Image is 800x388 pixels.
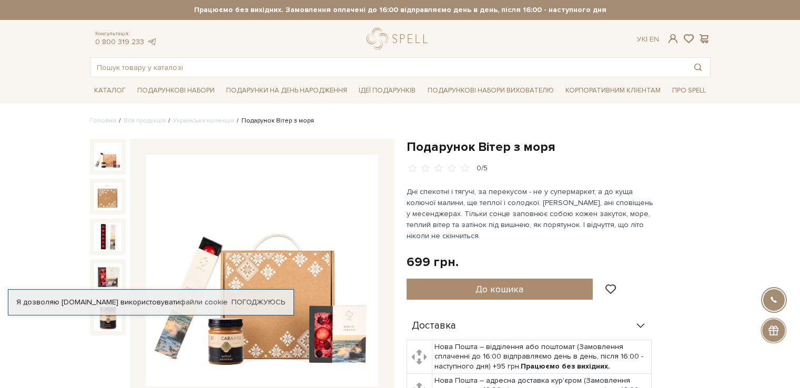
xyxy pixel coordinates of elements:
[475,283,523,295] span: До кошика
[173,117,234,125] a: Українська колекція
[147,37,157,46] a: telegram
[407,279,593,300] button: До кошика
[407,186,653,241] p: Дні спекотні і тягучі, за перекусом - не у супермаркет, а до куща колючої малини, ще теплої і сол...
[521,362,610,371] b: Працюємо без вихідних.
[686,58,710,77] button: Пошук товару у каталозі
[94,143,121,170] img: Подарунок Вітер з моря
[637,35,659,44] div: Ук
[367,28,432,49] a: logo
[95,30,157,37] span: Консультація:
[90,5,711,15] strong: Працюємо без вихідних. Замовлення оплачені до 16:00 відправляємо день в день, після 16:00 - насту...
[95,37,144,46] a: 0 800 319 233
[124,117,166,125] a: Вся продукція
[407,254,459,270] div: 699 грн.
[646,35,647,44] span: |
[423,81,558,99] a: Подарункові набори вихователю
[133,83,219,99] a: Подарункові набори
[146,155,378,387] img: Подарунок Вітер з моря
[90,83,130,99] a: Каталог
[561,81,665,99] a: Корпоративним клієнтам
[94,223,121,250] img: Подарунок Вітер з моря
[222,83,351,99] a: Подарунки на День народження
[412,321,456,331] span: Доставка
[650,35,659,44] a: En
[477,164,488,173] div: 0/5
[407,139,711,155] h1: Подарунок Вітер з моря
[668,83,710,99] a: Про Spell
[94,263,121,291] img: Подарунок Вітер з моря
[234,116,314,126] li: Подарунок Вітер з моря
[355,83,420,99] a: Ідеї подарунків
[231,298,285,307] a: Погоджуюсь
[432,340,651,374] td: Нова Пошта – відділення або поштомат (Замовлення сплаченні до 16:00 відправляємо день в день, піс...
[94,183,121,210] img: Подарунок Вітер з моря
[180,298,228,307] a: файли cookie
[8,298,293,307] div: Я дозволяю [DOMAIN_NAME] використовувати
[90,117,116,125] a: Головна
[94,303,121,331] img: Подарунок Вітер з моря
[90,58,686,77] input: Пошук товару у каталозі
